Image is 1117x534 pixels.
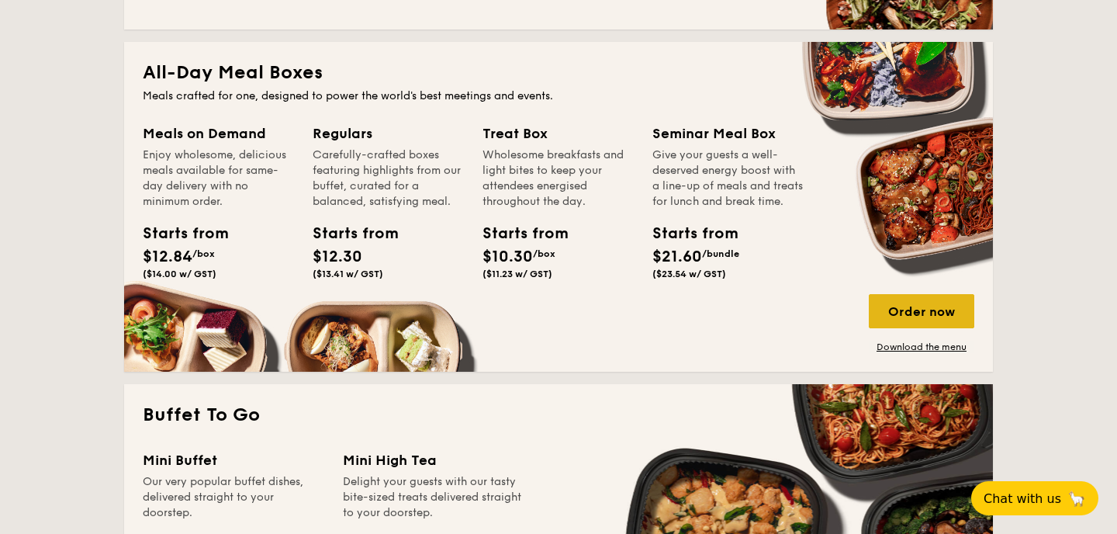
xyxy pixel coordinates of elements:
[143,248,192,266] span: $12.84
[482,222,552,245] div: Starts from
[313,269,383,279] span: ($13.41 w/ GST)
[533,248,555,259] span: /box
[652,222,722,245] div: Starts from
[971,481,1098,515] button: Chat with us🦙
[313,222,382,245] div: Starts from
[143,403,974,428] h2: Buffet To Go
[869,341,974,353] a: Download the menu
[652,147,804,210] div: Give your guests a well-deserved energy boost with a line-up of meals and treats for lunch and br...
[343,474,524,521] div: Delight your guests with our tasty bite-sized treats delivered straight to your doorstep.
[482,269,552,279] span: ($11.23 w/ GST)
[482,123,634,144] div: Treat Box
[313,248,362,266] span: $12.30
[143,222,213,245] div: Starts from
[143,449,324,471] div: Mini Buffet
[652,248,702,266] span: $21.60
[482,248,533,266] span: $10.30
[313,147,464,210] div: Carefully-crafted boxes featuring highlights from our buffet, curated for a balanced, satisfying ...
[869,294,974,328] div: Order now
[143,88,974,104] div: Meals crafted for one, designed to power the world's best meetings and events.
[343,449,524,471] div: Mini High Tea
[652,123,804,144] div: Seminar Meal Box
[143,61,974,85] h2: All-Day Meal Boxes
[702,248,739,259] span: /bundle
[652,269,726,279] span: ($23.54 w/ GST)
[143,474,324,521] div: Our very popular buffet dishes, delivered straight to your doorstep.
[1067,490,1086,508] span: 🦙
[143,123,294,144] div: Meals on Demand
[192,248,215,259] span: /box
[984,491,1061,506] span: Chat with us
[143,147,294,210] div: Enjoy wholesome, delicious meals available for same-day delivery with no minimum order.
[482,147,634,210] div: Wholesome breakfasts and light bites to keep your attendees energised throughout the day.
[143,269,216,279] span: ($14.00 w/ GST)
[313,123,464,144] div: Regulars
